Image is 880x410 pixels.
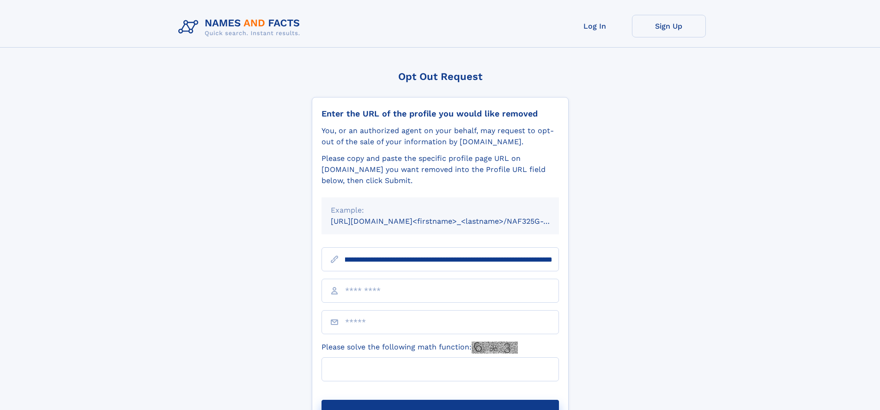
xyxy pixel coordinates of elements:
[632,15,706,37] a: Sign Up
[322,153,559,186] div: Please copy and paste the specific profile page URL on [DOMAIN_NAME] you want removed into the Pr...
[558,15,632,37] a: Log In
[322,125,559,147] div: You, or an authorized agent on your behalf, may request to opt-out of the sale of your informatio...
[331,217,577,226] small: [URL][DOMAIN_NAME]<firstname>_<lastname>/NAF325G-xxxxxxxx
[322,109,559,119] div: Enter the URL of the profile you would like removed
[331,205,550,216] div: Example:
[312,71,569,82] div: Opt Out Request
[175,15,308,40] img: Logo Names and Facts
[322,342,518,354] label: Please solve the following math function:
